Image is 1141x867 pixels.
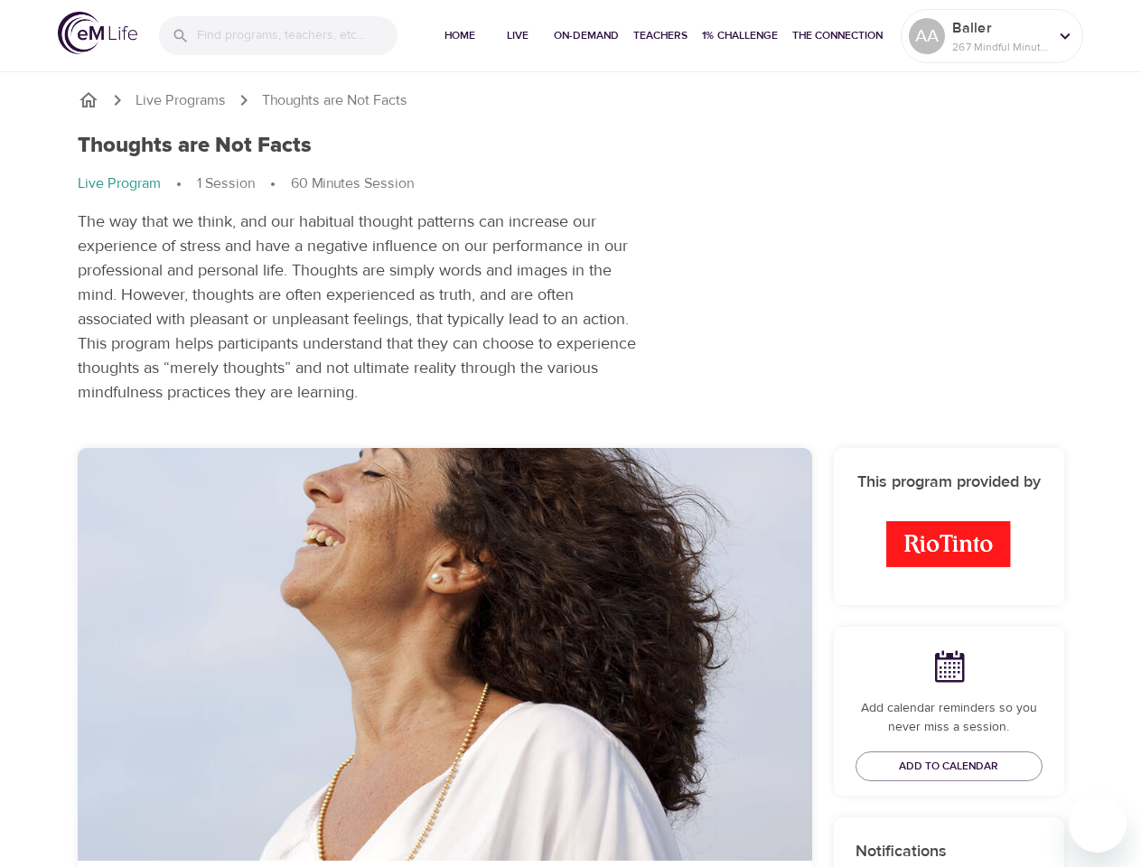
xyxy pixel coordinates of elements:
iframe: Button to launch messaging window [1069,795,1127,853]
nav: breadcrumb [78,173,644,195]
span: The Connection [792,26,883,45]
h6: This program provided by [856,470,1043,496]
img: org_logo_460.jpg [875,510,1023,578]
p: 267 Mindful Minutes [952,39,1048,55]
p: Add calendar reminders so you never miss a session. [856,699,1043,737]
p: The way that we think, and our habitual thought patterns can increase our experience of stress an... [78,210,644,405]
span: Teachers [633,26,687,45]
input: Find programs, teachers, etc... [197,16,397,55]
span: Home [438,26,482,45]
span: Live [496,26,539,45]
p: Thoughts are Not Facts [262,90,407,111]
span: On-Demand [554,26,619,45]
h1: Thoughts are Not Facts [78,133,312,159]
p: Baller [952,17,1048,39]
p: Live Program [78,173,161,194]
div: AA [909,18,945,54]
p: 60 Minutes Session [291,173,414,194]
span: 1% Challenge [702,26,778,45]
button: Add to Calendar [856,751,1043,781]
nav: breadcrumb [78,89,1064,111]
a: Live Programs [136,90,226,111]
img: logo [58,12,137,54]
p: Notifications [856,839,1043,863]
p: 1 Session [197,173,255,194]
span: Add to Calendar [899,757,998,776]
